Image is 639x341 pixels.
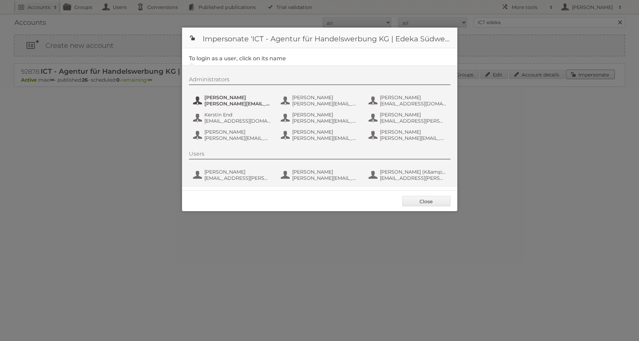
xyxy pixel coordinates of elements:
[380,101,447,107] span: [EMAIL_ADDRESS][DOMAIN_NAME]
[292,175,359,181] span: [PERSON_NAME][EMAIL_ADDRESS][PERSON_NAME][DOMAIN_NAME]
[280,128,361,142] button: [PERSON_NAME] [PERSON_NAME][EMAIL_ADDRESS][PERSON_NAME][DOMAIN_NAME]
[292,135,359,141] span: [PERSON_NAME][EMAIL_ADDRESS][PERSON_NAME][DOMAIN_NAME]
[368,128,449,142] button: [PERSON_NAME] [PERSON_NAME][EMAIL_ADDRESS][PERSON_NAME][DOMAIN_NAME]
[292,118,359,124] span: [PERSON_NAME][EMAIL_ADDRESS][PERSON_NAME][DOMAIN_NAME]
[189,151,450,159] div: Users
[204,101,271,107] span: [PERSON_NAME][EMAIL_ADDRESS][PERSON_NAME][DOMAIN_NAME]
[292,112,359,118] span: [PERSON_NAME]
[192,168,273,182] button: [PERSON_NAME] [EMAIL_ADDRESS][PERSON_NAME][DOMAIN_NAME]
[380,94,447,101] span: [PERSON_NAME]
[368,94,449,107] button: [PERSON_NAME] [EMAIL_ADDRESS][DOMAIN_NAME]
[192,128,273,142] button: [PERSON_NAME] [PERSON_NAME][EMAIL_ADDRESS][PERSON_NAME][DOMAIN_NAME]
[380,175,447,181] span: [EMAIL_ADDRESS][PERSON_NAME][DOMAIN_NAME]
[192,94,273,107] button: [PERSON_NAME] [PERSON_NAME][EMAIL_ADDRESS][PERSON_NAME][DOMAIN_NAME]
[189,76,450,85] div: Administrators
[280,111,361,125] button: [PERSON_NAME] [PERSON_NAME][EMAIL_ADDRESS][PERSON_NAME][DOMAIN_NAME]
[204,175,271,181] span: [EMAIL_ADDRESS][PERSON_NAME][DOMAIN_NAME]
[292,129,359,135] span: [PERSON_NAME]
[292,94,359,101] span: [PERSON_NAME]
[380,112,447,118] span: [PERSON_NAME]
[402,196,450,206] a: Close
[182,28,457,48] h1: Impersonate 'ICT - Agentur für Handelswerbung KG | Edeka Südwest'
[189,55,286,62] legend: To login as a user, click on its name
[204,112,271,118] span: Kerstin End
[204,94,271,101] span: [PERSON_NAME]
[204,135,271,141] span: [PERSON_NAME][EMAIL_ADDRESS][PERSON_NAME][DOMAIN_NAME]
[292,169,359,175] span: [PERSON_NAME]
[380,129,447,135] span: [PERSON_NAME]
[380,135,447,141] span: [PERSON_NAME][EMAIL_ADDRESS][PERSON_NAME][DOMAIN_NAME]
[192,111,273,125] button: Kerstin End [EMAIL_ADDRESS][DOMAIN_NAME]
[204,129,271,135] span: [PERSON_NAME]
[368,111,449,125] button: [PERSON_NAME] [EMAIL_ADDRESS][PERSON_NAME][DOMAIN_NAME]
[280,168,361,182] button: [PERSON_NAME] [PERSON_NAME][EMAIL_ADDRESS][PERSON_NAME][DOMAIN_NAME]
[368,168,449,182] button: [PERSON_NAME] (K&amp;D) [EMAIL_ADDRESS][PERSON_NAME][DOMAIN_NAME]
[380,118,447,124] span: [EMAIL_ADDRESS][PERSON_NAME][DOMAIN_NAME]
[204,118,271,124] span: [EMAIL_ADDRESS][DOMAIN_NAME]
[292,101,359,107] span: [PERSON_NAME][EMAIL_ADDRESS][PERSON_NAME][DOMAIN_NAME]
[380,169,447,175] span: [PERSON_NAME] (K&amp;D)
[204,169,271,175] span: [PERSON_NAME]
[280,94,361,107] button: [PERSON_NAME] [PERSON_NAME][EMAIL_ADDRESS][PERSON_NAME][DOMAIN_NAME]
